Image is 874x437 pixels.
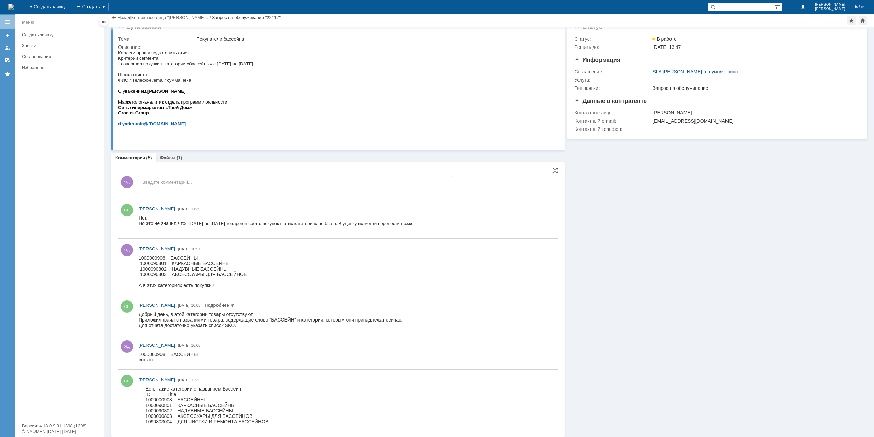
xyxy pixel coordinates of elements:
span: email [36,28,46,33]
span: Group [17,60,31,66]
div: На всю страницу [552,168,558,173]
div: Решить до: [574,44,651,50]
a: Комментарии [115,155,145,160]
span: [PERSON_NAME] [139,206,175,211]
a: Мои согласования [2,55,13,66]
div: Соглашение: [574,69,651,74]
span: В работе [652,36,676,42]
div: [EMAIL_ADDRESS][DOMAIN_NAME] [652,118,856,124]
a: SLA [PERSON_NAME] (по умолчанию) [652,69,738,74]
div: Избранное [22,65,92,70]
div: Описание: [118,44,555,50]
span: 16:06 [191,343,201,347]
span: [PERSON_NAME] [139,343,175,348]
div: Запрос на обслуживание "22117" [212,15,281,20]
span: [DATE] [178,247,190,251]
span: 1000090803 АКСЕССУАРЫ ДЛЯ БАССЕЙНОВ [1,16,108,22]
a: Прикреплены файлы: TD_WP_CODE.xlsx [205,303,234,308]
span: 1000090801 КАРКАСНЫЕ БАССЕЙНЫ [1,5,91,11]
span: @[DOMAIN_NAME] [26,71,68,77]
a: [PERSON_NAME] [139,246,175,252]
div: Контактный телефон: [574,126,651,132]
div: Создать заявку [22,32,100,37]
span: [PERSON_NAME] [139,246,175,251]
span: [PERSON_NAME] [815,3,845,7]
span: 12:35 [191,378,201,382]
span: / сумма чека [46,28,73,33]
span: 10:05 [191,303,201,308]
span: [DATE] 13:47 [652,44,681,50]
div: © NAUMEN [DATE]-[DATE] [22,429,97,434]
span: с [DATE] по [DATE] товаров и соотв. покупок в этих категориях не было. В уценку их могли перевест... [47,6,277,11]
a: Файлы [160,155,175,160]
div: | [130,15,131,20]
a: Перейти на домашнюю страницу [8,4,14,10]
span: Данные о контрагенте [574,98,647,104]
div: Заявки [22,43,100,48]
span: [DATE] [178,207,190,211]
div: Скрыть меню [100,18,108,26]
div: / [131,15,212,20]
span: [DATE] [178,303,190,308]
a: [PERSON_NAME] [139,206,175,213]
div: Версия: 4.18.0.9.31.1398 (1398) [22,424,97,428]
span: [DATE] [178,343,190,347]
span: Расширенный поиск [775,3,782,10]
a: [PERSON_NAME] [139,377,175,383]
div: [PERSON_NAME] [652,110,856,115]
div: Контактное лицо: [574,110,651,115]
div: (5) [146,155,152,160]
div: Контактный e-mail: [574,118,651,124]
div: Согласования [22,54,100,59]
div: Услуга: [574,77,651,83]
a: Мои заявки [2,42,13,53]
a: Создать заявку [2,30,13,41]
div: (1) [177,155,182,160]
a: Создать заявку [19,29,102,40]
div: Запрос на обслуживание [652,85,856,91]
div: Статус: [574,36,651,42]
a: Согласования [19,51,102,62]
span: [PERSON_NAME] [815,7,845,11]
img: logo [8,4,14,10]
div: Добавить в избранное [847,16,856,25]
div: Тема: [118,36,195,42]
div: Сделать домашней страницей [859,16,867,25]
div: Покупатели бассейна [196,36,553,42]
span: ЯД [121,176,133,188]
div: Тип заявки: [574,85,651,91]
span: [PERSON_NAME] [139,303,175,308]
a: [PERSON_NAME] [139,302,175,309]
span: 11:39 [191,207,201,211]
div: ID Title 1000000908 БАССЕЙНЫ 1000090801 КАРКАСНЫЕ БАССЕЙНЫ 1000090802 НАДУВНЫЕ БАССЕЙНЫ 100009080... [7,5,130,38]
a: [PERSON_NAME] [139,342,175,349]
a: Назад [117,15,130,20]
a: Контактное лицо "[PERSON_NAME]… [131,15,210,20]
b: [PERSON_NAME] [29,39,68,44]
span: Информация [574,57,620,63]
span: 1000090802 НАДУВНЫЕ БАССЕЙНЫ [1,11,89,16]
span: [PERSON_NAME] [139,377,175,382]
div: Создать [74,3,109,11]
span: [DATE] [178,378,190,382]
span: 10:57 [191,247,201,251]
div: Меню [22,18,34,26]
a: Заявки [19,40,102,51]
